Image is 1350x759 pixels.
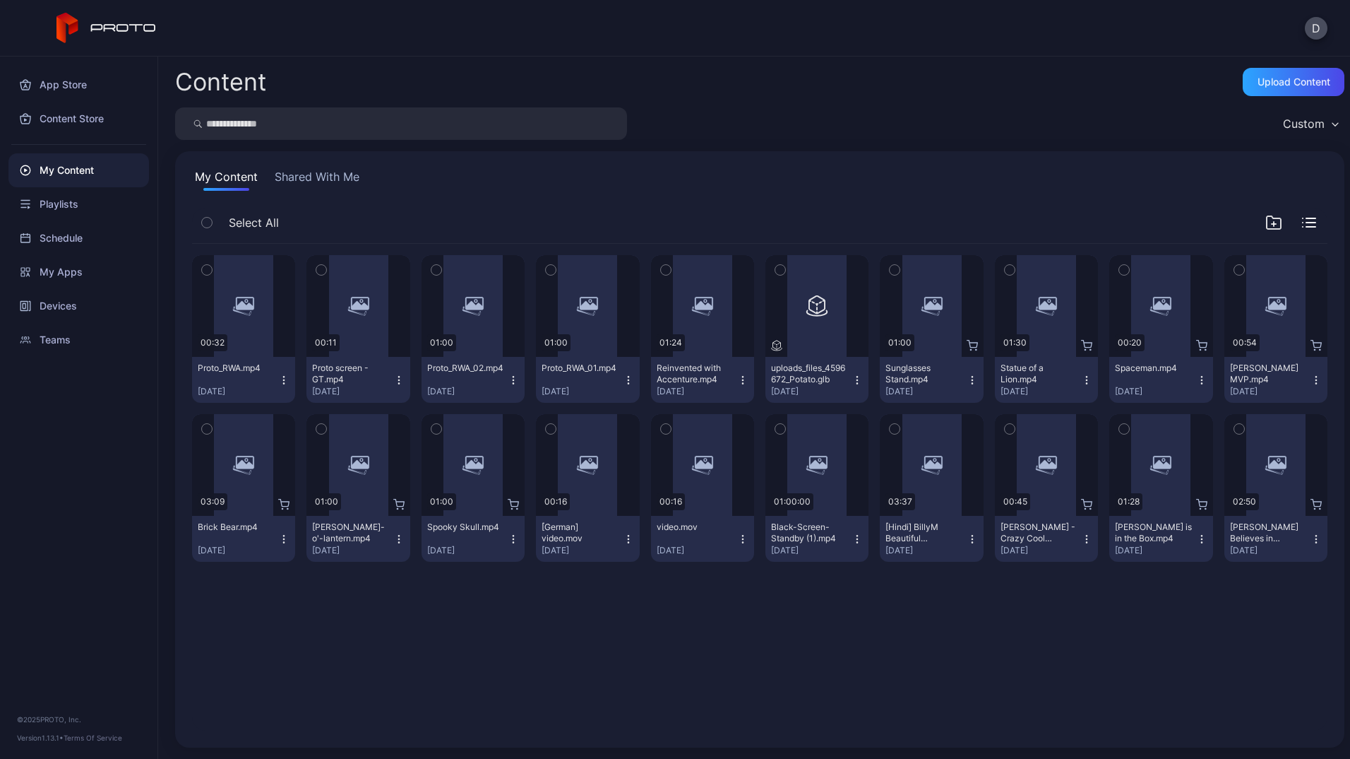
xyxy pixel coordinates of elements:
[192,516,295,562] button: Brick Bear.mp4[DATE]
[312,522,390,544] div: Jack-o'-lantern.mp4
[8,323,149,357] a: Teams
[8,68,149,102] a: App Store
[192,357,295,403] button: Proto_RWA.mp4[DATE]
[995,516,1098,562] button: [PERSON_NAME] - Crazy Cool Technology.mp4[DATE]
[1243,68,1344,96] button: Upload Content
[1230,386,1310,397] div: [DATE]
[8,187,149,221] a: Playlists
[1283,117,1325,131] div: Custom
[8,289,149,323] a: Devices
[1115,363,1193,374] div: Spaceman.mp4
[536,516,639,562] button: [German] video.mov[DATE]
[771,386,852,397] div: [DATE]
[880,357,983,403] button: Sunglasses Stand.mp4[DATE]
[312,363,390,385] div: Proto screen - GT.mp4
[1230,522,1308,544] div: Howie Mandel Believes in Proto.mp4
[771,545,852,556] div: [DATE]
[771,363,849,385] div: uploads_files_4596672_Potato.glb
[1305,17,1327,40] button: D
[651,516,754,562] button: video.mov[DATE]
[8,153,149,187] a: My Content
[198,386,278,397] div: [DATE]
[765,357,868,403] button: uploads_files_4596672_Potato.glb[DATE]
[8,221,149,255] a: Schedule
[1276,107,1344,140] button: Custom
[657,522,734,533] div: video.mov
[64,734,122,742] a: Terms Of Service
[885,386,966,397] div: [DATE]
[1000,522,1078,544] div: Scott Page - Crazy Cool Technology.mp4
[312,386,393,397] div: [DATE]
[1000,386,1081,397] div: [DATE]
[657,363,734,385] div: Reinvented with Accenture.mp4
[765,516,868,562] button: Black-Screen-Standby (1).mp4[DATE]
[1000,363,1078,385] div: Statue of a Lion.mp4
[17,734,64,742] span: Version 1.13.1 •
[229,214,279,231] span: Select All
[1115,386,1195,397] div: [DATE]
[542,386,622,397] div: [DATE]
[885,522,963,544] div: [Hindi] BillyM Beautiful Disaster.mp4
[880,516,983,562] button: [Hindi] BillyM Beautiful Disaster.mp4[DATE]
[771,522,849,544] div: Black-Screen-Standby (1).mp4
[427,386,508,397] div: [DATE]
[1000,545,1081,556] div: [DATE]
[198,363,275,374] div: Proto_RWA.mp4
[542,363,619,374] div: Proto_RWA_01.mp4
[198,545,278,556] div: [DATE]
[1109,357,1212,403] button: Spaceman.mp4[DATE]
[427,363,505,374] div: Proto_RWA_02.mp4
[8,255,149,289] a: My Apps
[1115,545,1195,556] div: [DATE]
[427,522,505,533] div: Spooky Skull.mp4
[1109,516,1212,562] button: [PERSON_NAME] is in the Box.mp4[DATE]
[8,102,149,136] a: Content Store
[427,545,508,556] div: [DATE]
[1258,76,1330,88] div: Upload Content
[885,363,963,385] div: Sunglasses Stand.mp4
[651,357,754,403] button: Reinvented with Accenture.mp4[DATE]
[312,545,393,556] div: [DATE]
[422,516,525,562] button: Spooky Skull.mp4[DATE]
[17,714,141,725] div: © 2025 PROTO, Inc.
[542,545,622,556] div: [DATE]
[542,522,619,544] div: [German] video.mov
[272,168,362,191] button: Shared With Me
[175,70,266,94] div: Content
[1230,363,1308,385] div: Albert Pujols MVP.mp4
[306,516,410,562] button: [PERSON_NAME]-o'-lantern.mp4[DATE]
[198,522,275,533] div: Brick Bear.mp4
[1230,545,1310,556] div: [DATE]
[995,357,1098,403] button: Statue of a Lion.mp4[DATE]
[657,386,737,397] div: [DATE]
[1224,516,1327,562] button: [PERSON_NAME] Believes in Proto.mp4[DATE]
[536,357,639,403] button: Proto_RWA_01.mp4[DATE]
[1224,357,1327,403] button: [PERSON_NAME] MVP.mp4[DATE]
[422,357,525,403] button: Proto_RWA_02.mp4[DATE]
[192,168,261,191] button: My Content
[306,357,410,403] button: Proto screen - GT.mp4[DATE]
[657,545,737,556] div: [DATE]
[885,545,966,556] div: [DATE]
[1115,522,1193,544] div: Howie Mandel is in the Box.mp4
